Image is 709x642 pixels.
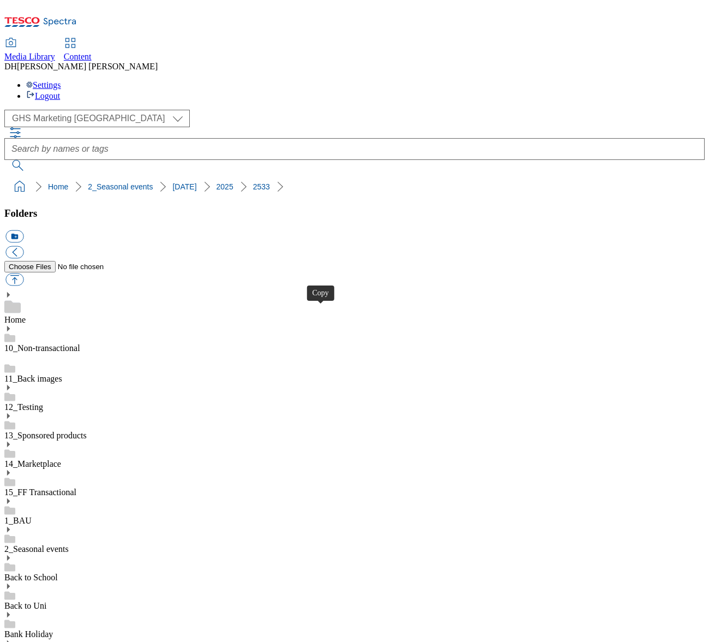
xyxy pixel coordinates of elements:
a: 2025 [217,182,233,191]
a: Home [48,182,68,191]
a: Media Library [4,39,55,62]
a: Home [4,315,26,324]
h3: Folders [4,207,705,219]
a: Bank Holiday [4,629,53,639]
a: [DATE] [172,182,196,191]
a: 2_Seasonal events [4,544,69,554]
a: Logout [26,91,60,100]
a: 1_BAU [4,516,32,525]
a: 14_Marketplace [4,459,61,468]
a: Back to School [4,573,58,582]
a: Settings [26,80,61,90]
a: 2_Seasonal events [88,182,153,191]
span: [PERSON_NAME] [PERSON_NAME] [17,62,158,71]
a: Content [64,39,92,62]
a: 13_Sponsored products [4,431,87,440]
a: 12_Testing [4,402,43,412]
a: 2533 [253,182,270,191]
a: 11_Back images [4,374,62,383]
span: DH [4,62,17,71]
input: Search by names or tags [4,138,705,160]
a: Back to Uni [4,601,46,610]
a: 10_Non-transactional [4,343,80,353]
a: home [11,178,28,195]
span: Content [64,52,92,61]
span: Media Library [4,52,55,61]
nav: breadcrumb [4,176,705,197]
a: 15_FF Transactional [4,488,76,497]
